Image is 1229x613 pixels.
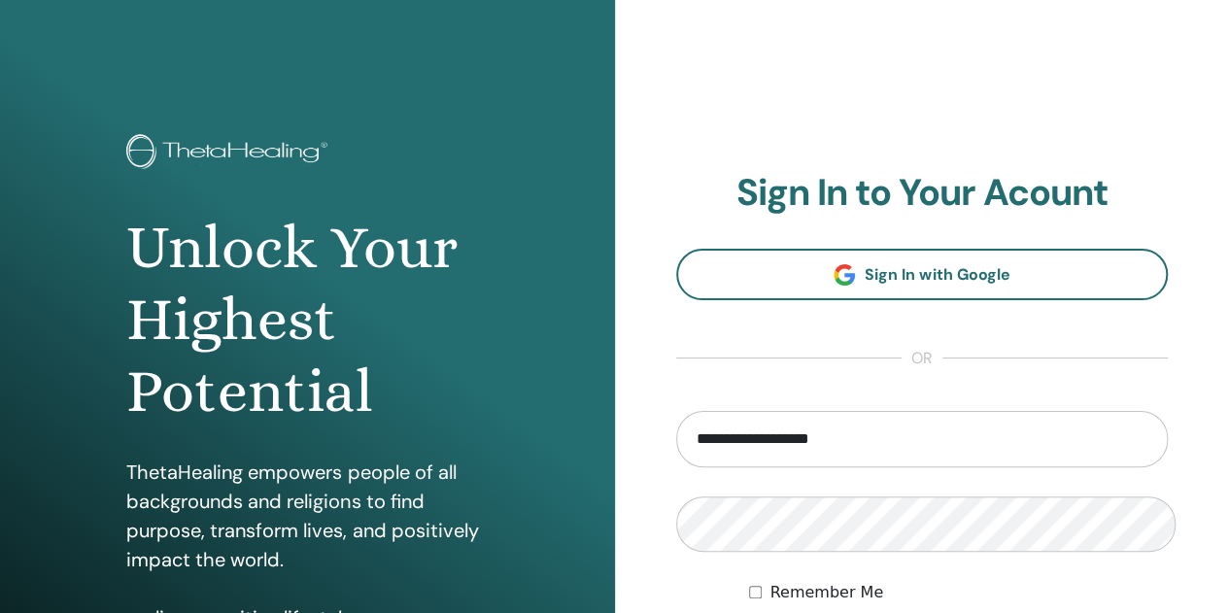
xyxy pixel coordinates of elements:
[676,171,1169,216] h2: Sign In to Your Acount
[126,212,488,428] h1: Unlock Your Highest Potential
[749,581,1168,604] div: Keep me authenticated indefinitely or until I manually logout
[769,581,883,604] label: Remember Me
[126,458,488,574] p: ThetaHealing empowers people of all backgrounds and religions to find purpose, transform lives, a...
[902,347,942,370] span: or
[676,249,1169,300] a: Sign In with Google
[865,264,1009,285] span: Sign In with Google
